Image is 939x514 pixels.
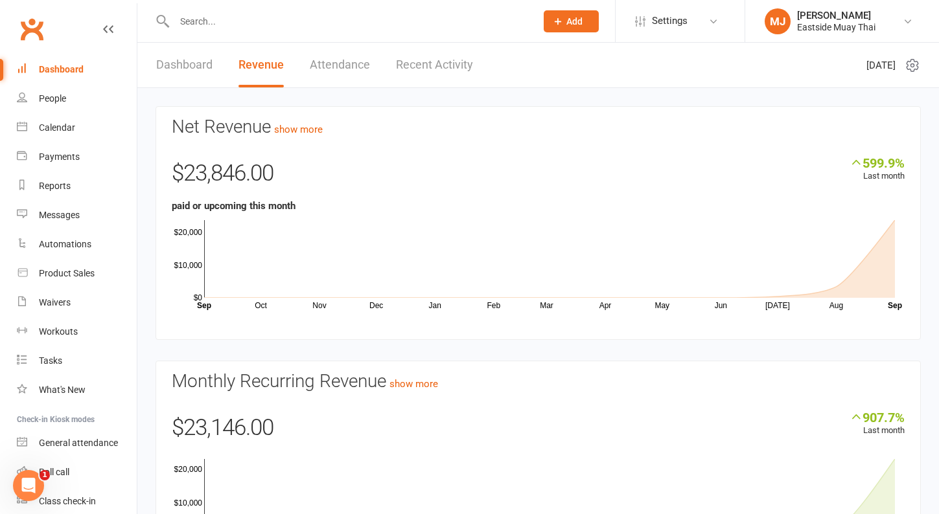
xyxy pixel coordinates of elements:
a: Tasks [17,346,137,375]
div: [PERSON_NAME] [797,10,875,21]
div: Tasks [39,355,62,366]
div: General attendance [39,438,118,448]
div: Workouts [39,326,78,337]
div: What's New [39,385,86,395]
div: Last month [850,410,905,438]
a: Waivers [17,288,137,317]
div: MJ [765,8,791,34]
div: Calendar [39,122,75,133]
span: Settings [652,6,688,36]
span: [DATE] [866,58,896,73]
div: Automations [39,239,91,249]
a: Messages [17,201,137,230]
a: Workouts [17,317,137,346]
a: Product Sales [17,259,137,288]
iframe: Intercom live chat [13,470,44,501]
a: General attendance kiosk mode [17,429,137,458]
a: Dashboard [17,55,137,84]
a: Calendar [17,113,137,142]
div: Last month [850,155,905,183]
div: 907.7% [850,410,905,424]
a: Automations [17,230,137,259]
input: Search... [170,12,527,30]
a: Recent Activity [396,43,473,87]
div: Reports [39,181,71,191]
div: Eastside Muay Thai [797,21,875,33]
div: $23,146.00 [172,410,905,453]
div: Payments [39,151,80,162]
div: Product Sales [39,268,95,278]
div: Waivers [39,297,71,307]
h3: Net Revenue [172,117,905,137]
div: Roll call [39,467,69,477]
div: Class check-in [39,496,96,506]
span: 1 [40,470,50,480]
a: show more [389,378,438,390]
a: show more [274,124,323,135]
div: Messages [39,210,80,220]
div: 599.9% [850,155,905,170]
span: Add [566,16,583,27]
a: Payments [17,142,137,172]
div: Dashboard [39,64,84,74]
a: Roll call [17,458,137,487]
a: Reports [17,172,137,201]
a: Attendance [310,43,370,87]
button: Add [544,10,599,32]
strong: paid or upcoming this month [172,200,296,212]
a: Revenue [238,43,284,87]
a: What's New [17,375,137,405]
a: Dashboard [156,43,213,87]
div: People [39,93,66,104]
div: $23,846.00 [172,155,905,198]
a: Clubworx [16,13,48,45]
a: People [17,84,137,113]
h3: Monthly Recurring Revenue [172,372,905,392]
